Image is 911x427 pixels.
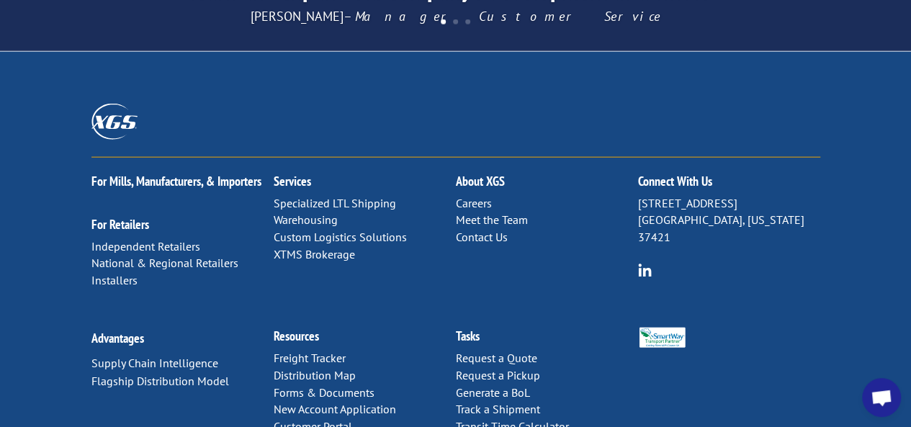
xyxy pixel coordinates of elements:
[274,247,355,261] a: XTMS Brokerage
[456,212,528,227] a: Meet the Team
[91,256,238,270] a: National & Regional Retailers
[274,402,396,416] a: New Account Application
[274,212,338,227] a: Warehousing
[91,273,138,287] a: Installers
[274,328,319,344] a: Resources
[456,173,505,189] a: About XGS
[91,104,138,139] img: XGS_Logos_ALL_2024_All_White
[91,374,229,388] a: Flagship Distribution Model
[91,330,144,346] a: Advantages
[274,368,356,382] a: Distribution Map
[441,19,446,24] a: 1
[274,385,374,400] a: Forms & Documents
[456,351,537,365] a: Request a Quote
[119,8,792,25] p: [PERSON_NAME]
[456,330,638,350] h2: Tasks
[274,173,311,189] a: Services
[465,19,470,24] a: 3
[274,351,346,365] a: Freight Tracker
[274,230,407,244] a: Custom Logistics Solutions
[456,368,540,382] a: Request a Pickup
[91,216,149,233] a: For Retailers
[91,239,200,253] a: Independent Retailers
[355,8,661,24] em: Manager Customer Service
[344,8,351,24] span: –
[456,230,508,244] a: Contact Us
[274,196,396,210] a: Specialized LTL Shipping
[91,173,261,189] a: For Mills, Manufacturers, & Importers
[638,328,687,348] img: Smartway_Logo
[456,385,530,400] a: Generate a BoL
[638,195,820,246] p: [STREET_ADDRESS] [GEOGRAPHIC_DATA], [US_STATE] 37421
[91,356,218,370] a: Supply Chain Intelligence
[862,378,901,417] div: Open chat
[456,402,540,416] a: Track a Shipment
[456,196,492,210] a: Careers
[453,19,458,24] a: 2
[638,264,652,277] img: group-6
[638,175,820,195] h2: Connect With Us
